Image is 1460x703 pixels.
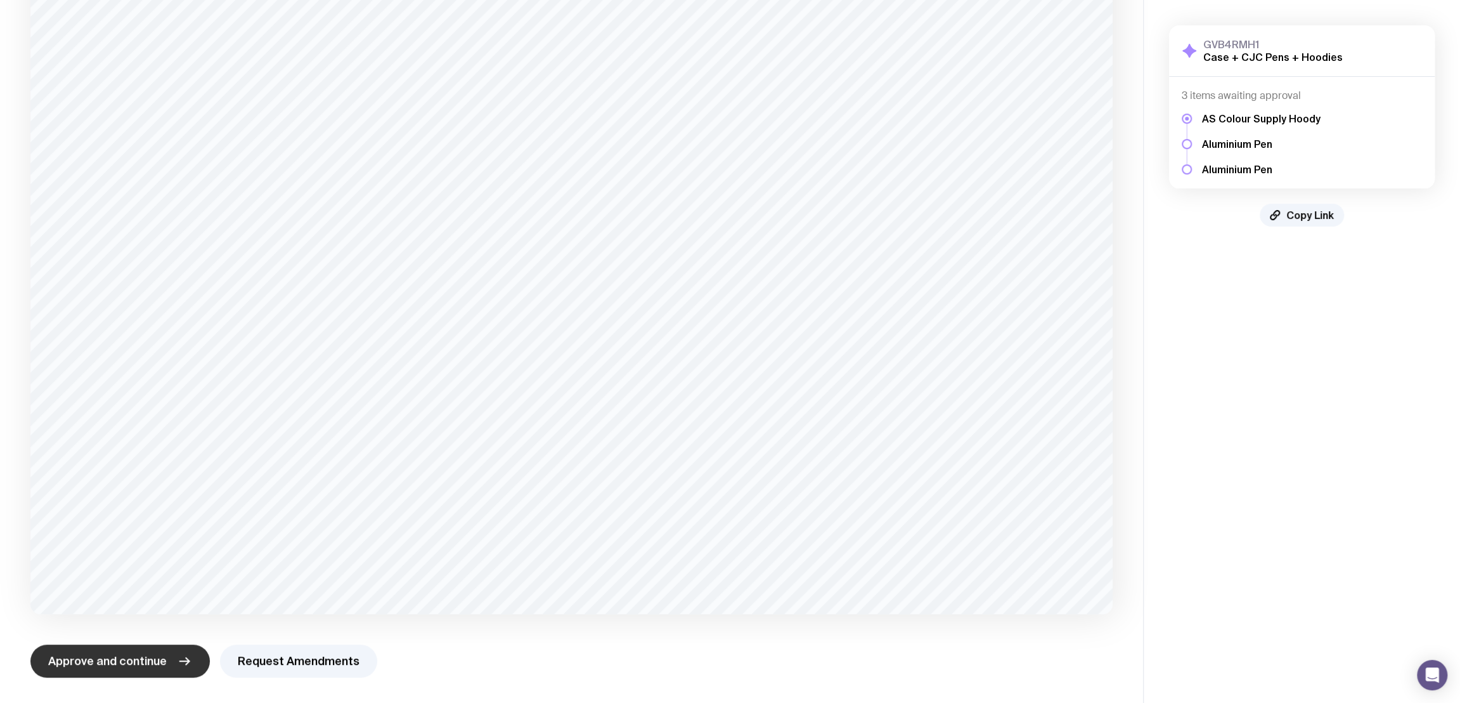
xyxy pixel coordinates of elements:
button: Request Amendments [220,645,377,678]
div: Open Intercom Messenger [1417,660,1447,690]
h2: Case + CJC Pens + Hoodies [1203,51,1343,63]
span: Approve and continue [48,654,167,669]
button: Approve and continue [30,645,210,678]
h3: GVB4RMH1 [1203,38,1343,51]
h5: AS Colour Supply Hoody [1202,112,1321,125]
button: Copy Link [1260,204,1344,227]
span: Copy Link [1286,209,1334,221]
h4: 3 items awaiting approval [1182,89,1422,102]
h5: Aluminium Pen [1202,138,1321,150]
h5: Aluminium Pen [1202,163,1321,176]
